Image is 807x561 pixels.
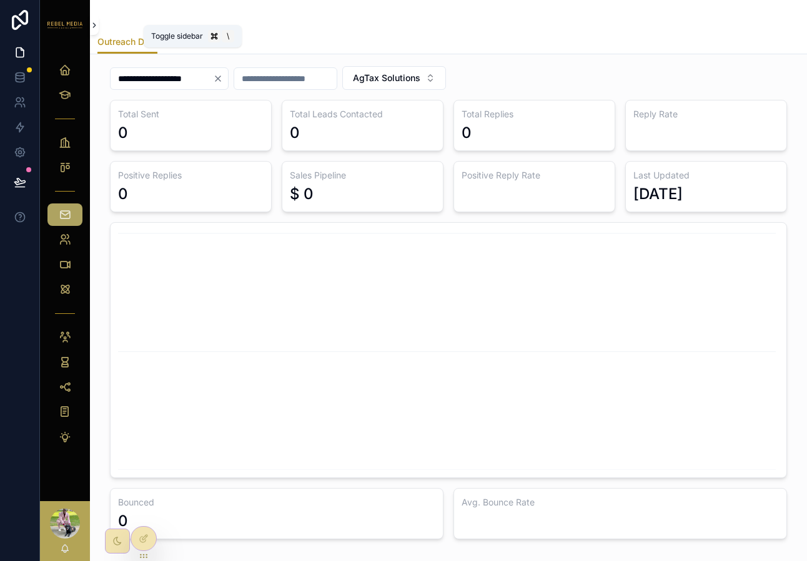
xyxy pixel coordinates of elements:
div: chart [118,230,779,470]
div: 0 [118,123,128,143]
h3: Total Leads Contacted [290,108,435,120]
h3: Positive Reply Rate [462,169,607,182]
h3: Total Replies [462,108,607,120]
span: \ [223,31,233,41]
h3: Avg. Bounce Rate [462,496,779,509]
div: $ 0 [290,184,314,204]
img: App logo [47,21,82,29]
div: [DATE] [633,184,683,204]
h3: Last Updated [633,169,779,182]
div: 0 [118,184,128,204]
h3: Sales Pipeline [290,169,435,182]
span: AgTax Solutions [353,72,420,84]
div: 0 [462,123,472,143]
h3: Reply Rate [633,108,779,120]
h3: Bounced [118,496,435,509]
div: 0 [118,511,128,531]
div: 0 [290,123,300,143]
button: Clear [213,74,228,84]
h3: Total Sent [118,108,264,120]
div: scrollable content [40,50,90,464]
span: Outreach Data [97,36,157,48]
h3: Positive Replies [118,169,264,182]
span: Toggle sidebar [151,31,203,41]
a: Outreach Data [97,31,157,54]
button: Select Button [342,66,446,90]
